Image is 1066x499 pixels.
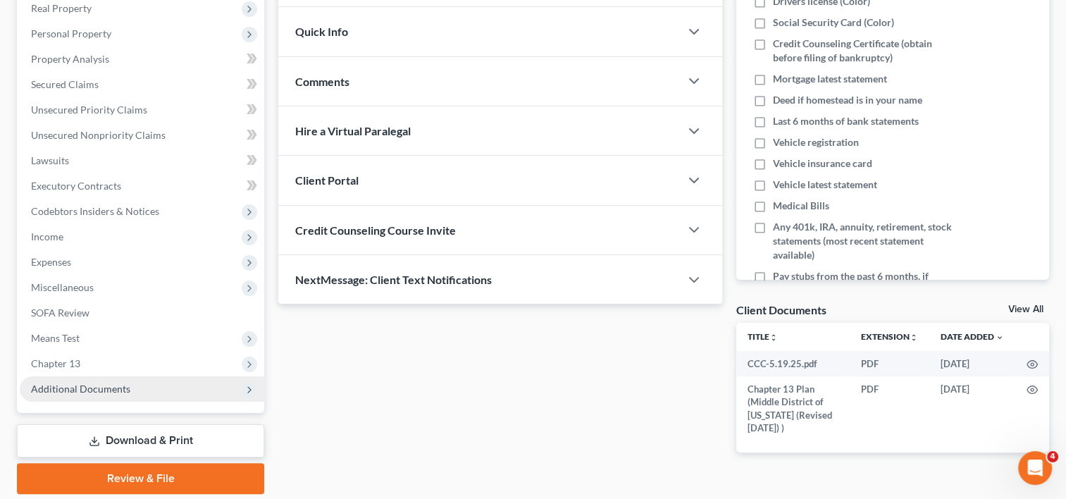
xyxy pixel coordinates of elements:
span: Means Test [31,332,80,344]
span: Deed if homestead is in your name [773,93,922,107]
span: Comments [295,75,349,88]
a: Secured Claims [20,72,264,97]
td: [DATE] [929,376,1015,441]
span: Personal Property [31,27,111,39]
span: Income [31,230,63,242]
a: View All [1008,304,1043,314]
a: Unsecured Priority Claims [20,97,264,123]
span: Chapter 13 [31,357,80,369]
span: Secured Claims [31,78,99,90]
td: PDF [850,376,929,441]
span: Vehicle insurance card [773,156,872,171]
td: [DATE] [929,351,1015,376]
span: Executory Contracts [31,180,121,192]
td: PDF [850,351,929,376]
a: Date Added expand_more [941,331,1004,342]
span: NextMessage: Client Text Notifications [295,273,492,286]
td: Chapter 13 Plan (Middle District of [US_STATE] (Revised [DATE]) ) [736,376,850,441]
span: Quick Info [295,25,348,38]
iframe: Intercom live chat [1018,451,1052,485]
span: Codebtors Insiders & Notices [31,205,159,217]
span: Social Security Card (Color) [773,16,894,30]
span: Expenses [31,256,71,268]
a: Review & File [17,463,264,494]
i: unfold_more [910,333,918,342]
span: Credit Counseling Certificate (obtain before filing of bankruptcy) [773,37,959,65]
span: Credit Counseling Course Invite [295,223,456,237]
td: CCC-5.19.25.pdf [736,351,850,376]
a: Property Analysis [20,47,264,72]
span: Client Portal [295,173,359,187]
a: Executory Contracts [20,173,264,199]
span: Unsecured Nonpriority Claims [31,129,166,141]
span: Vehicle latest statement [773,178,877,192]
span: Unsecured Priority Claims [31,104,147,116]
span: Mortgage latest statement [773,72,887,86]
span: Lawsuits [31,154,69,166]
a: Lawsuits [20,148,264,173]
span: SOFA Review [31,307,89,319]
span: Medical Bills [773,199,829,213]
a: SOFA Review [20,300,264,326]
span: Property Analysis [31,53,109,65]
div: Client Documents [736,302,826,317]
i: unfold_more [769,333,778,342]
span: 4 [1047,451,1058,462]
span: Pay stubs from the past 6 months, if employed, if not employed Social Security Administration ben... [773,269,959,326]
span: Miscellaneous [31,281,94,293]
span: Real Property [31,2,92,14]
span: Last 6 months of bank statements [773,114,919,128]
i: expand_more [996,333,1004,342]
a: Extensionunfold_more [861,331,918,342]
span: Any 401k, IRA, annuity, retirement, stock statements (most recent statement available) [773,220,959,262]
span: Additional Documents [31,383,130,395]
a: Download & Print [17,424,264,457]
a: Unsecured Nonpriority Claims [20,123,264,148]
span: Vehicle registration [773,135,859,149]
a: Titleunfold_more [748,331,778,342]
span: Hire a Virtual Paralegal [295,124,411,137]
